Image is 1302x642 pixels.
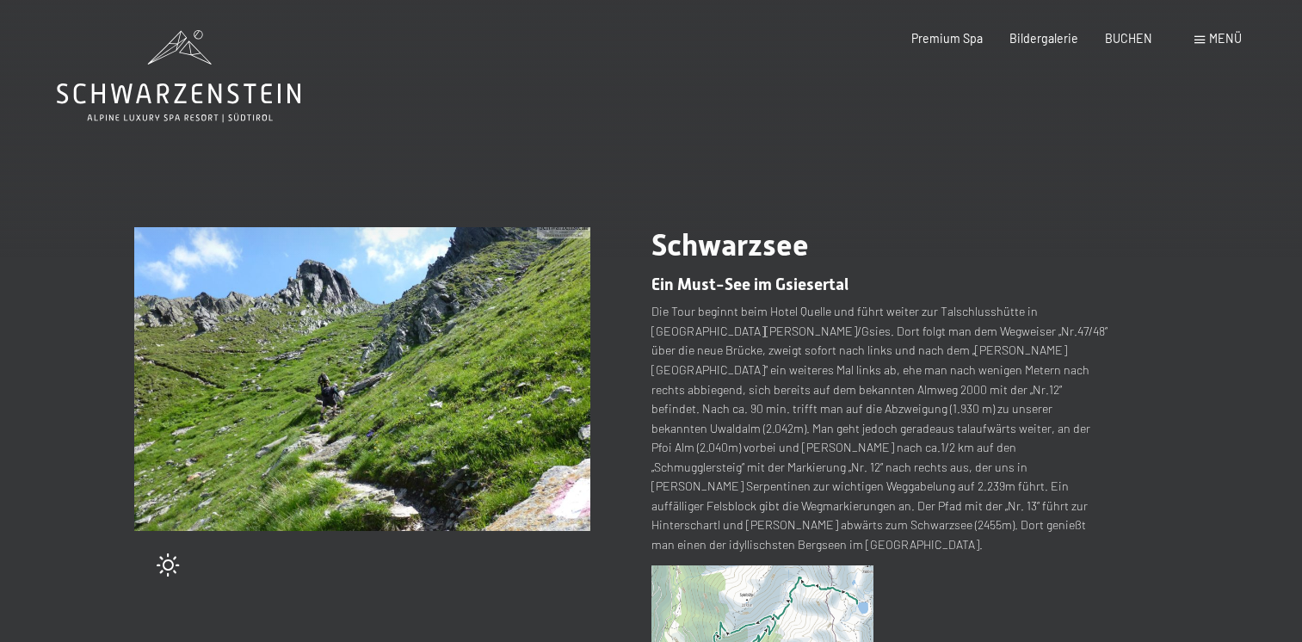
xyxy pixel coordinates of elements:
span: Menü [1209,31,1242,46]
a: BUCHEN [1105,31,1152,46]
span: Ein Must-See im Gsiesertal [651,275,848,294]
img: Schwarzsee [134,227,590,531]
p: Die Tour beginnt beim Hotel Quelle und führt weiter zur Talschlusshütte in [GEOGRAPHIC_DATA][PERS... [651,302,1108,554]
a: Premium Spa [911,31,983,46]
a: Bildergalerie [1009,31,1078,46]
span: Schwarzsee [651,227,809,262]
